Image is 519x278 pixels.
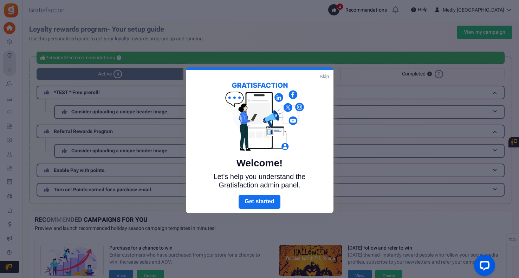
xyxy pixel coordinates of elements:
a: Next [239,195,280,209]
a: Skip [319,73,329,80]
p: Let's help you understand the Gratisfaction admin panel. [202,172,318,189]
h5: Welcome! [202,158,318,169]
